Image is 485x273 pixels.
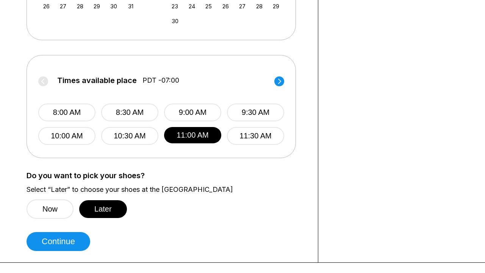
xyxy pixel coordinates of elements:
[170,16,180,26] div: Choose Sunday, November 30th, 2025
[38,127,95,145] button: 10:00 AM
[164,104,221,121] button: 9:00 AM
[27,232,90,251] button: Continue
[125,1,136,11] div: Choose Friday, October 31st, 2025
[27,199,74,219] button: Now
[57,76,137,85] span: Times available place
[38,104,95,121] button: 8:00 AM
[75,1,85,11] div: Choose Tuesday, October 28th, 2025
[79,200,127,218] button: Later
[92,1,102,11] div: Choose Wednesday, October 29th, 2025
[27,171,307,180] label: Do you want to pick your shoes?
[237,1,247,11] div: Choose Thursday, November 27th, 2025
[254,1,264,11] div: Choose Friday, November 28th, 2025
[41,1,52,11] div: Choose Sunday, October 26th, 2025
[227,104,284,121] button: 9:30 AM
[109,1,119,11] div: Choose Thursday, October 30th, 2025
[142,76,179,85] span: PDT -07:00
[227,127,284,145] button: 11:30 AM
[58,1,68,11] div: Choose Monday, October 27th, 2025
[101,104,158,121] button: 8:30 AM
[164,127,221,143] button: 11:00 AM
[187,1,197,11] div: Choose Monday, November 24th, 2025
[203,1,214,11] div: Choose Tuesday, November 25th, 2025
[271,1,281,11] div: Choose Saturday, November 29th, 2025
[101,127,158,145] button: 10:30 AM
[27,185,307,194] label: Select “Later” to choose your shoes at the [GEOGRAPHIC_DATA]
[221,1,231,11] div: Choose Wednesday, November 26th, 2025
[170,1,180,11] div: Choose Sunday, November 23rd, 2025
